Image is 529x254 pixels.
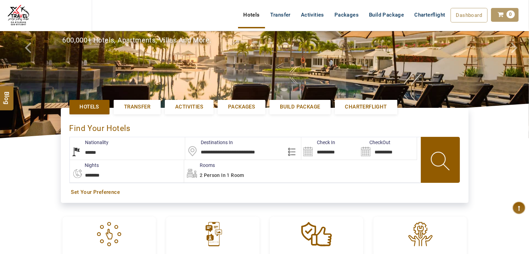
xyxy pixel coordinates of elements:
label: Rooms [184,162,215,169]
span: Activities [175,103,203,111]
label: nights [69,162,99,169]
a: 0 [491,8,519,22]
a: Packages [329,8,364,22]
a: Packages [218,100,265,114]
label: Nationality [70,139,109,146]
span: Transfer [124,103,150,111]
a: Hotels [238,8,265,22]
img: The Royal Line Holidays [5,3,31,29]
span: Charterflight [345,103,387,111]
span: Packages [228,103,255,111]
a: Set Your Preference [71,189,458,196]
a: Activities [296,8,329,22]
span: 2 Person in 1 Room [200,172,244,178]
span: Charterflight [414,12,445,18]
a: Transfer [265,8,296,22]
a: Build Package [364,8,409,22]
label: Destinations In [185,139,233,146]
a: Build Package [270,100,330,114]
a: Transfer [114,100,161,114]
span: Dashboard [456,12,482,18]
span: Blog [2,91,11,97]
a: Charterflight [409,8,450,22]
label: CheckOut [359,139,390,146]
a: Activities [165,100,214,114]
label: Check In [301,139,335,146]
input: Search [359,137,417,160]
span: Build Package [280,103,320,111]
span: Hotels [80,103,99,111]
input: Search [301,137,359,160]
a: Hotels [69,100,110,114]
div: Find Your Hotels [69,116,460,137]
span: 0 [507,10,515,18]
a: Charterflight [335,100,397,114]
